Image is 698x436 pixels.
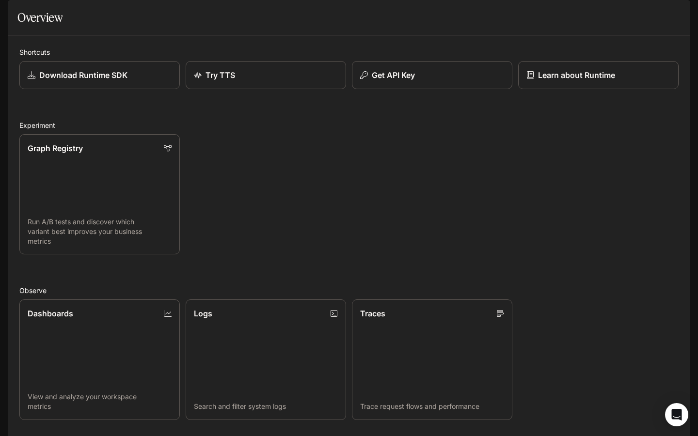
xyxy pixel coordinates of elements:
[194,308,212,319] p: Logs
[39,69,127,81] p: Download Runtime SDK
[665,403,688,426] div: Open Intercom Messenger
[19,299,180,420] a: DashboardsView and analyze your workspace metrics
[360,402,504,411] p: Trace request flows and performance
[360,308,385,319] p: Traces
[372,69,415,81] p: Get API Key
[19,61,180,89] a: Download Runtime SDK
[28,217,172,246] p: Run A/B tests and discover which variant best improves your business metrics
[7,5,25,22] button: open drawer
[206,69,235,81] p: Try TTS
[19,120,679,130] h2: Experiment
[19,285,679,296] h2: Observe
[19,47,679,57] h2: Shortcuts
[28,142,83,154] p: Graph Registry
[352,61,512,89] button: Get API Key
[19,134,180,254] a: Graph RegistryRun A/B tests and discover which variant best improves your business metrics
[538,69,615,81] p: Learn about Runtime
[17,8,63,27] h1: Overview
[186,299,346,420] a: LogsSearch and filter system logs
[518,61,679,89] a: Learn about Runtime
[194,402,338,411] p: Search and filter system logs
[186,61,346,89] a: Try TTS
[28,392,172,411] p: View and analyze your workspace metrics
[352,299,512,420] a: TracesTrace request flows and performance
[28,308,73,319] p: Dashboards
